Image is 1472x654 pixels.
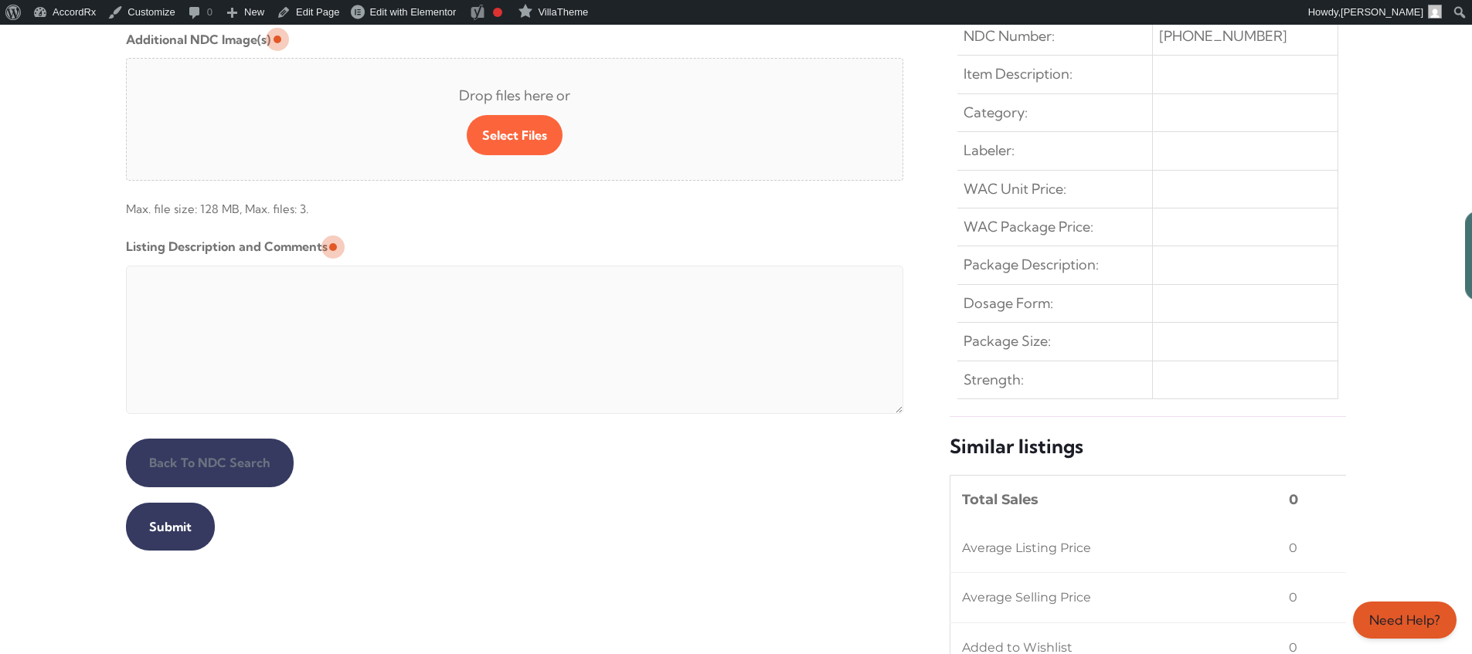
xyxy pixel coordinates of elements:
[950,434,1346,459] h5: Similar listings
[964,215,1093,239] span: WAC Package Price:
[126,187,904,222] span: Max. file size: 128 MB, Max. files: 3.
[962,487,1039,512] span: Total Sales
[1289,585,1297,610] span: 0
[126,503,215,551] input: Submit
[964,252,1099,277] span: Package Description:
[369,6,456,18] span: Edit with Elementor
[962,536,1091,561] span: Average Listing Price
[962,585,1091,610] span: Average Selling Price
[964,368,1024,392] span: Strength:
[493,8,502,17] div: Focus keyphrase not set
[126,27,270,52] label: Additional NDC Image(s)
[964,177,1066,202] span: WAC Unit Price:
[151,83,879,108] span: Drop files here or
[126,234,328,259] label: Listing Description and Comments
[1289,536,1297,561] span: 0
[964,329,1051,354] span: Package Size:
[1341,6,1423,18] span: [PERSON_NAME]
[126,439,294,486] input: Back to NDC Search
[1353,601,1457,639] a: Need Help?
[964,138,1015,163] span: Labeler:
[964,291,1053,316] span: Dosage Form:
[1159,24,1287,49] span: [PHONE_NUMBER]
[964,24,1055,49] span: NDC Number:
[964,100,1028,125] span: Category:
[1289,487,1298,512] span: 0
[467,115,563,155] button: select files, additional ndc image(s)
[964,62,1073,86] span: Item Description:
